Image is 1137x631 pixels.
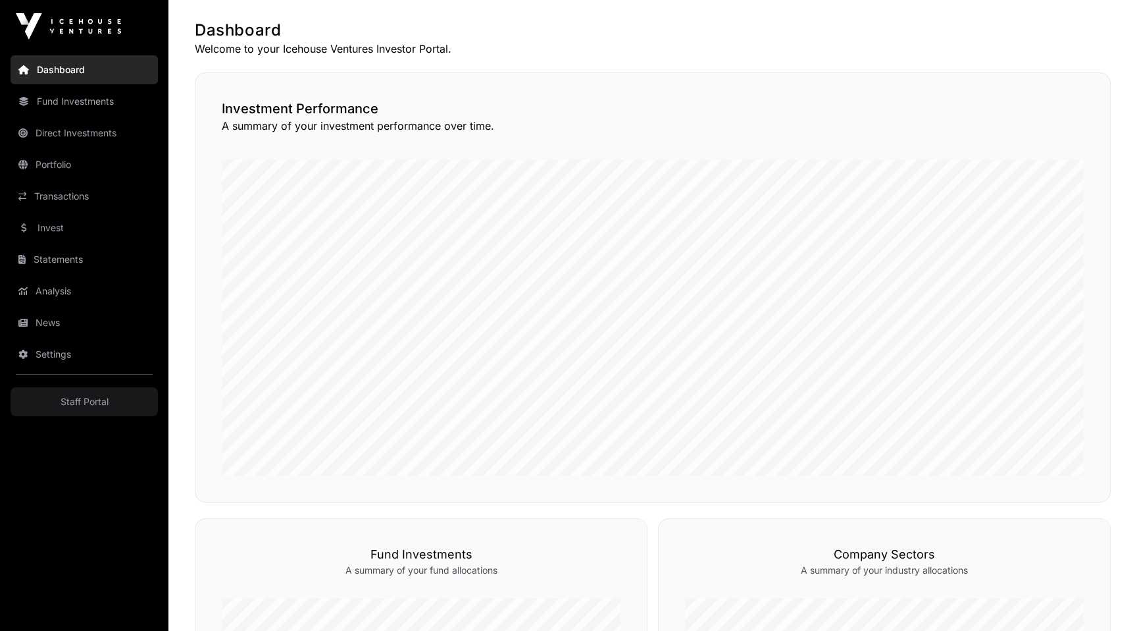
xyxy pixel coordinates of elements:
[222,99,1084,118] h2: Investment Performance
[11,119,158,148] a: Direct Investments
[11,182,158,211] a: Transactions
[11,150,158,179] a: Portfolio
[195,20,1111,41] h1: Dashboard
[222,564,620,577] p: A summary of your fund allocations
[11,245,158,274] a: Statements
[1071,568,1137,631] iframe: Chat Widget
[685,564,1084,577] p: A summary of your industry allocations
[11,340,158,369] a: Settings
[11,87,158,116] a: Fund Investments
[16,13,121,40] img: Icehouse Ventures Logo
[685,545,1084,564] h3: Company Sectors
[11,213,158,242] a: Invest
[222,118,1084,134] p: A summary of your investment performance over time.
[11,55,158,84] a: Dashboard
[11,308,158,337] a: News
[195,41,1111,57] p: Welcome to your Icehouse Ventures Investor Portal.
[11,277,158,306] a: Analysis
[11,387,158,416] a: Staff Portal
[222,545,620,564] h3: Fund Investments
